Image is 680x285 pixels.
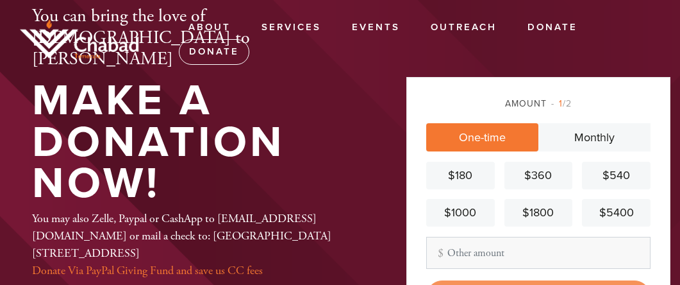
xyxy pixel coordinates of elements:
[551,98,572,109] span: /2
[510,167,568,184] div: $360
[504,162,573,189] a: $360
[559,98,563,109] span: 1
[504,199,573,227] a: $1800
[431,204,490,221] div: $1000
[426,199,495,227] a: $1000
[342,15,410,40] a: Events
[587,167,645,184] div: $540
[252,15,331,40] a: Services
[32,263,263,278] a: Donate Via PayPal Giving Fund and save us CC fees
[431,167,490,184] div: $180
[582,162,651,189] a: $540
[32,210,365,279] div: You may also Zelle, Paypal or CashApp to [EMAIL_ADDRESS][DOMAIN_NAME] or mail a check to: [GEOGRA...
[582,199,651,227] a: $5400
[179,15,240,40] a: About
[518,15,587,40] a: Donate
[426,237,651,269] input: Other amount
[19,19,141,60] img: Temecula-orange-cropped.gif
[510,204,568,221] div: $1800
[421,15,506,40] a: Outreach
[426,123,538,151] a: One-time
[426,162,495,189] a: $180
[538,123,651,151] a: Monthly
[587,204,645,221] div: $5400
[179,39,249,65] a: Donate
[426,97,651,110] div: Amount
[32,80,365,205] h1: Make a Donation Now!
